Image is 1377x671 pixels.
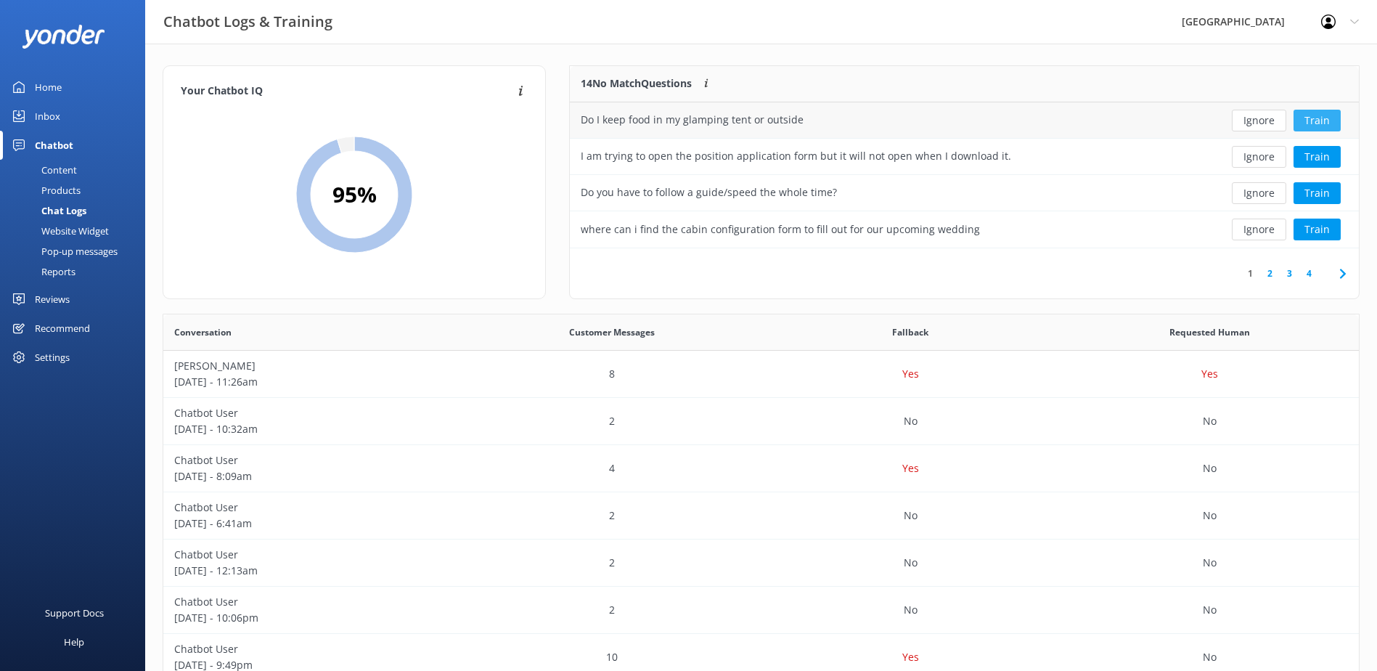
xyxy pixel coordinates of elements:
p: No [904,508,918,524]
button: Train [1294,110,1341,131]
p: [PERSON_NAME] [174,358,451,374]
div: where can i find the cabin configuration form to fill out for our upcoming wedding [581,221,980,237]
span: Customer Messages [569,325,655,339]
div: Inbox [35,102,60,131]
button: Ignore [1232,182,1286,204]
span: Fallback [892,325,928,339]
div: Reports [9,261,75,282]
p: 4 [609,460,615,476]
p: No [904,602,918,618]
div: row [570,211,1359,248]
p: 10 [606,649,618,665]
button: Train [1294,219,1341,240]
a: 3 [1280,267,1299,280]
div: Do I keep food in my glamping tent or outside [581,112,804,128]
div: Reviews [35,285,70,314]
div: row [163,445,1359,492]
p: No [1203,602,1217,618]
p: Chatbot User [174,641,451,657]
div: row [163,492,1359,540]
a: Chat Logs [9,200,145,221]
p: No [904,555,918,571]
p: No [1203,508,1217,524]
p: 2 [609,555,615,571]
div: row [570,139,1359,175]
p: [DATE] - 8:09am [174,468,451,484]
p: Chatbot User [174,500,451,516]
div: I am trying to open the position application form but it will not open when I download it. [581,148,1011,164]
p: Chatbot User [174,452,451,468]
p: No [904,413,918,429]
p: [DATE] - 6:41am [174,516,451,532]
div: row [570,175,1359,211]
p: No [1203,555,1217,571]
p: 2 [609,508,615,524]
p: No [1203,460,1217,476]
div: grid [570,102,1359,248]
a: Reports [9,261,145,282]
div: Recommend [35,314,90,343]
div: row [163,540,1359,587]
button: Train [1294,182,1341,204]
p: Chatbot User [174,594,451,610]
p: No [1203,649,1217,665]
a: Website Widget [9,221,145,241]
p: [DATE] - 11:26am [174,374,451,390]
div: Products [9,180,81,200]
p: Yes [902,649,919,665]
h4: Your Chatbot IQ [181,84,514,99]
p: [DATE] - 12:13am [174,563,451,579]
button: Ignore [1232,110,1286,131]
p: Yes [1201,366,1218,382]
p: Yes [902,366,919,382]
div: row [163,587,1359,634]
a: Pop-up messages [9,241,145,261]
p: Yes [902,460,919,476]
div: Help [64,627,84,656]
a: Products [9,180,145,200]
p: 2 [609,602,615,618]
div: Website Widget [9,221,109,241]
a: 4 [1299,267,1319,280]
div: Chat Logs [9,200,86,221]
div: Support Docs [45,598,104,627]
div: row [163,398,1359,445]
a: 1 [1241,267,1260,280]
div: row [570,102,1359,139]
span: Requested Human [1169,325,1250,339]
div: Home [35,73,62,102]
button: Train [1294,146,1341,168]
button: Ignore [1232,146,1286,168]
h3: Chatbot Logs & Training [163,10,332,33]
p: [DATE] - 10:06pm [174,610,451,626]
div: Pop-up messages [9,241,118,261]
p: 2 [609,413,615,429]
p: 14 No Match Questions [581,76,692,91]
p: No [1203,413,1217,429]
a: 2 [1260,267,1280,280]
div: Do you have to follow a guide/speed the whole time? [581,184,837,200]
div: Settings [35,343,70,372]
a: Content [9,160,145,180]
p: 8 [609,366,615,382]
div: Content [9,160,77,180]
p: [DATE] - 10:32am [174,421,451,437]
h2: 95 % [332,177,377,212]
button: Ignore [1232,219,1286,240]
div: Chatbot [35,131,73,160]
div: row [163,351,1359,398]
img: yonder-white-logo.png [22,25,105,49]
p: Chatbot User [174,405,451,421]
p: Chatbot User [174,547,451,563]
span: Conversation [174,325,232,339]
